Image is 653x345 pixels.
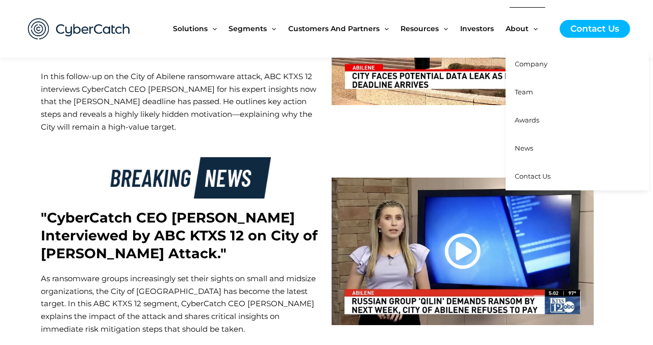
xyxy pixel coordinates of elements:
a: Contact Us [560,20,630,38]
a: Company [506,50,649,78]
span: Company [515,60,547,68]
span: Team [515,88,533,96]
span: Contact Us [515,172,550,180]
span: News [515,144,533,152]
h2: "CyberCatch CEO [PERSON_NAME] Interviewed by ABC KTXS 12 on City of [PERSON_NAME] Attack." [41,209,321,262]
span: Menu Toggle [267,7,276,50]
nav: Site Navigation: New Main Menu [173,7,549,50]
span: Resources [400,7,439,50]
span: Menu Toggle [380,7,389,50]
span: About [506,7,529,50]
span: Menu Toggle [529,7,538,50]
a: News [506,134,649,162]
span: Menu Toggle [208,7,217,50]
span: Menu Toggle [439,7,448,50]
span: Customers and Partners [288,7,380,50]
p: In this follow-up on the City of Abilene ransomware attack, ABC KTXS 12 interviews CyberCatch CEO... [41,70,321,134]
a: Investors [460,7,506,50]
span: Awards [515,116,539,124]
a: Awards [506,106,649,134]
p: As ransomware groups increasingly set their sights on small and midsize organizations, the City o... [41,273,321,336]
span: Solutions [173,7,208,50]
a: Team [506,78,649,106]
span: Investors [460,7,494,50]
img: CyberCatch [18,8,140,50]
span: Segments [229,7,267,50]
a: Contact Us [506,162,649,190]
